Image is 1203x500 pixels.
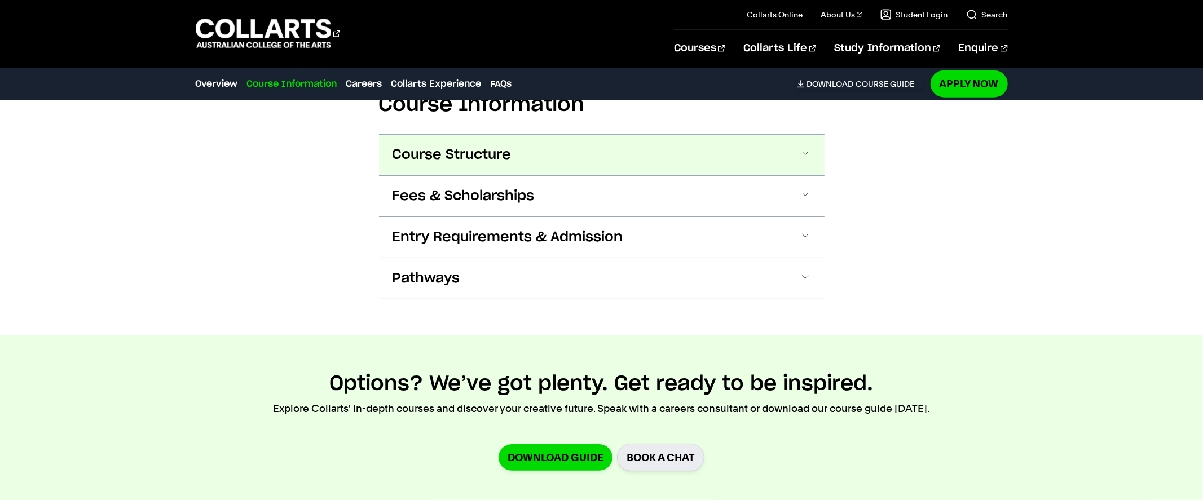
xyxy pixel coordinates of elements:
[247,77,337,91] a: Course Information
[834,30,940,67] a: Study Information
[379,258,825,299] button: Pathways
[379,135,825,175] button: Course Structure
[747,9,803,20] a: Collarts Online
[393,269,460,287] span: Pathways
[379,176,825,216] button: Fees & Scholarships
[379,217,825,258] button: Entry Requirements & Admission
[393,187,535,205] span: Fees & Scholarships
[379,92,825,117] h2: Course Information
[393,228,623,246] span: Entry Requirements & Admission
[346,77,382,91] a: Careers
[196,17,340,50] div: Go to homepage
[880,9,948,20] a: Student Login
[931,70,1008,97] a: Apply Now
[807,79,854,89] span: Download
[617,444,704,471] a: BOOK A CHAT
[196,77,238,91] a: Overview
[491,77,512,91] a: FAQs
[743,30,816,67] a: Collarts Life
[274,401,930,417] p: Explore Collarts' in-depth courses and discover your creative future. Speak with a careers consul...
[966,9,1008,20] a: Search
[391,77,482,91] a: Collarts Experience
[958,30,1007,67] a: Enquire
[674,30,725,67] a: Courses
[330,371,874,396] h2: Options? We’ve got plenty. Get ready to be inspired.
[821,9,862,20] a: About Us
[393,146,512,164] span: Course Structure
[499,444,612,471] a: Download Guide
[797,79,924,89] a: DownloadCourse Guide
